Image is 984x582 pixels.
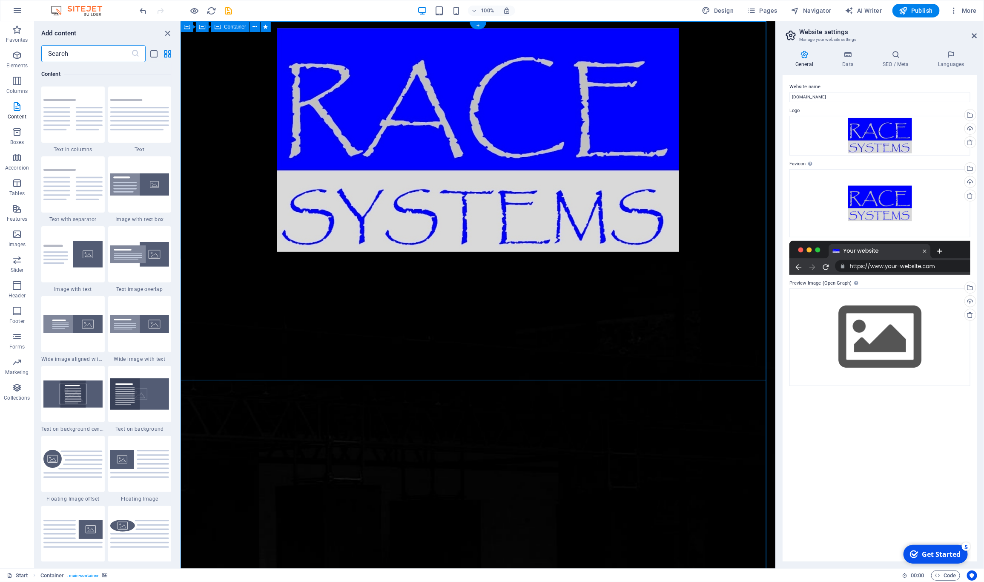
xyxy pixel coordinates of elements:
[40,570,64,581] span: Click to select. Double-click to edit
[189,6,200,16] button: Click here to leave preview mode and continue editing
[41,28,77,38] h6: Add content
[747,6,777,15] span: Pages
[11,267,24,274] p: Slider
[110,315,169,333] img: wide-image-with-text.svg
[108,426,172,432] span: Text on background
[41,496,105,502] span: Floating Image offset
[139,6,149,16] i: Undo: Change favicon (Ctrl+Z)
[6,37,28,43] p: Favorites
[470,22,486,29] div: +
[207,6,217,16] i: Reload page
[925,50,977,68] h4: Languages
[799,28,977,36] h2: Website settings
[6,88,28,95] p: Columns
[41,426,105,432] span: Text on background centered
[9,292,26,299] p: Header
[935,570,956,581] span: Code
[43,241,103,268] img: text-with-image-v4.svg
[41,156,105,223] div: Text with separator
[108,286,172,293] span: Text image overlap
[41,69,171,79] h6: Content
[43,380,103,407] img: text-on-background-centered.svg
[43,520,103,547] img: floating-image-right.svg
[7,216,27,222] p: Features
[931,570,960,581] button: Code
[744,4,780,17] button: Pages
[783,50,829,68] h4: General
[947,4,980,17] button: More
[789,169,970,237] div: page01-XdfRoqM1Iy-DpcD9sWiBpw-yuGSnhPi6XGG_x_Cwen13Q.png
[108,296,172,363] div: Wide image with text
[829,50,870,68] h4: Data
[41,436,105,502] div: Floating Image offset
[789,92,970,102] input: Name...
[43,169,103,200] img: text-with-separator.svg
[9,318,25,325] p: Footer
[7,570,28,581] a: Click to cancel selection. Double-click to open Pages
[110,173,169,196] img: image-with-text-box.svg
[10,139,24,146] p: Boxes
[49,6,113,16] img: Editor Logo
[110,450,169,478] img: floating-image.svg
[138,6,149,16] button: undo
[41,366,105,432] div: Text on background centered
[41,286,105,293] span: Image with text
[799,36,960,43] h3: Manage your website settings
[108,366,172,432] div: Text on background
[108,156,172,223] div: Image with text box
[108,496,172,502] span: Floating Image
[5,3,69,22] div: Get Started 5 items remaining, 0% complete
[4,395,30,401] p: Collections
[950,6,977,15] span: More
[8,113,26,120] p: Content
[108,226,172,293] div: Text image overlap
[110,520,169,547] img: floating-image-round.svg
[41,356,105,363] span: Wide image aligned with text
[917,572,918,579] span: :
[224,24,246,29] span: Container
[108,216,172,223] span: Image with text box
[43,99,103,130] img: text-in-columns.svg
[41,146,105,153] span: Text in columns
[108,356,172,363] span: Wide image with text
[791,6,832,15] span: Navigator
[892,4,940,17] button: Publish
[41,226,105,293] div: Image with text
[23,8,62,17] div: Get Started
[163,49,173,59] button: grid-view
[788,4,835,17] button: Navigator
[224,6,234,16] button: save
[702,6,734,15] span: Design
[789,82,970,92] label: Website name
[43,450,103,478] img: floating-image-offset.svg
[789,159,970,169] label: Favicon
[789,288,970,386] div: Select files from the file manager, stock photos, or upload file(s)
[102,573,107,578] i: This element contains a background
[699,4,737,17] div: Design (Ctrl+Alt+Y)
[68,570,99,581] span: . main-container
[911,570,924,581] span: 00 00
[43,315,103,333] img: wide-image-with-text-aligned.svg
[842,4,886,17] button: AI Writer
[967,570,977,581] button: Usercentrics
[5,369,29,376] p: Marketing
[224,6,234,16] i: Save (Ctrl+S)
[163,28,173,38] button: close panel
[110,242,169,267] img: text-image-overlap.svg
[468,6,498,16] button: 100%
[110,378,169,410] img: text-on-bacground.svg
[41,296,105,363] div: Wide image aligned with text
[207,6,217,16] button: reload
[108,146,172,153] span: Text
[108,436,172,502] div: Floating Image
[789,278,970,288] label: Preview Image (Open Graph)
[41,216,105,223] span: Text with separator
[41,45,131,62] input: Search
[9,190,25,197] p: Tables
[9,241,26,248] p: Images
[63,1,72,9] div: 5
[503,7,511,14] i: On resize automatically adjust zoom level to fit chosen device.
[6,62,28,69] p: Elements
[9,343,25,350] p: Forms
[481,6,494,16] h6: 100%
